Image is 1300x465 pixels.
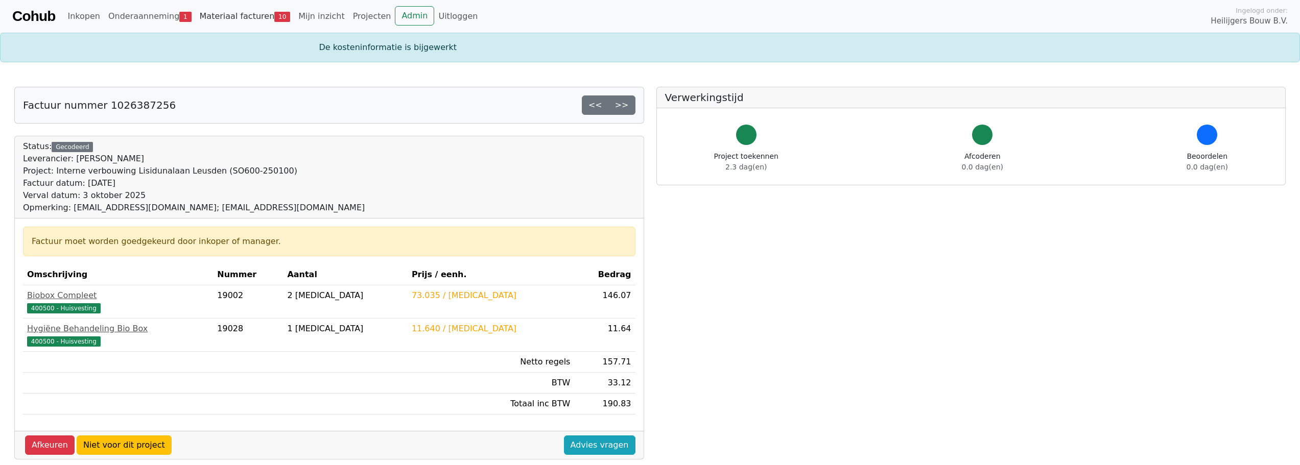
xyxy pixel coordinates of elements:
[63,6,104,27] a: Inkopen
[213,264,283,285] th: Nummer
[23,202,365,214] div: Opmerking: [EMAIL_ADDRESS][DOMAIN_NAME]; [EMAIL_ADDRESS][DOMAIN_NAME]
[294,6,349,27] a: Mijn inzicht
[23,165,365,177] div: Project: Interne verbouwing Lisidunalaan Leusden (SO600-250100)
[408,352,575,373] td: Netto regels
[23,177,365,189] div: Factuur datum: [DATE]
[434,6,482,27] a: Uitloggen
[582,95,609,115] a: <<
[213,319,283,352] td: 19028
[574,264,635,285] th: Bedrag
[665,91,1278,104] h5: Verwerkingstijd
[287,289,403,302] div: 2 [MEDICAL_DATA]
[714,151,778,173] div: Project toekennen
[179,12,191,22] span: 1
[574,352,635,373] td: 157.71
[408,373,575,394] td: BTW
[52,142,93,152] div: Gecodeerd
[23,99,176,111] h5: Factuur nummer 1026387256
[412,289,571,302] div: 73.035 / [MEDICAL_DATA]
[27,336,101,347] span: 400500 - Huisvesting
[1187,163,1228,171] span: 0.0 dag(en)
[408,394,575,414] td: Totaal inc BTW
[25,435,75,455] a: Afkeuren
[349,6,395,27] a: Projecten
[196,6,295,27] a: Materiaal facturen10
[313,41,987,54] div: De kosteninformatie is bijgewerkt
[574,373,635,394] td: 33.12
[564,435,635,455] a: Advies vragen
[283,264,407,285] th: Aantal
[1187,151,1228,173] div: Beoordelen
[23,264,213,285] th: Omschrijving
[287,323,403,335] div: 1 [MEDICAL_DATA]
[574,319,635,352] td: 11.64
[274,12,290,22] span: 10
[1211,15,1288,27] span: Heilijgers Bouw B.V.
[27,323,209,347] a: Hygiëne Behandeling Bio Box400500 - Huisvesting
[12,4,55,29] a: Cohub
[27,303,101,313] span: 400500 - Huisvesting
[213,285,283,319] td: 19002
[395,6,434,26] a: Admin
[574,394,635,414] td: 190.83
[104,6,196,27] a: Onderaanneming1
[1236,6,1288,15] span: Ingelogd onder:
[27,323,209,335] div: Hygiëne Behandeling Bio Box
[962,151,1003,173] div: Afcoderen
[412,323,571,335] div: 11.640 / [MEDICAL_DATA]
[27,289,209,302] div: Biobox Compleet
[23,189,365,202] div: Verval datum: 3 oktober 2025
[408,264,575,285] th: Prijs / eenh.
[32,235,627,248] div: Factuur moet worden goedgekeurd door inkoper of manager.
[23,153,365,165] div: Leverancier: [PERSON_NAME]
[725,163,767,171] span: 2.3 dag(en)
[27,289,209,314] a: Biobox Compleet400500 - Huisvesting
[77,435,172,455] a: Niet voor dit project
[962,163,1003,171] span: 0.0 dag(en)
[608,95,635,115] a: >>
[23,140,365,214] div: Status:
[574,285,635,319] td: 146.07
